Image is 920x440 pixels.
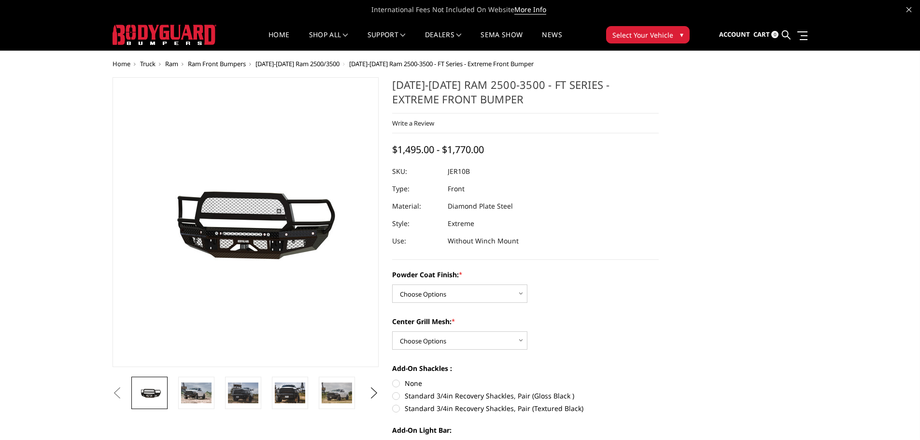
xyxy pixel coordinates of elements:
[269,31,289,50] a: Home
[425,31,462,50] a: Dealers
[392,119,434,128] a: Write a Review
[448,163,470,180] dd: JER10B
[753,22,778,48] a: Cart 0
[392,77,659,114] h1: [DATE]-[DATE] Ram 2500-3500 - FT Series - Extreme Front Bumper
[392,215,440,232] dt: Style:
[392,425,659,435] label: Add-On Light Bar:
[542,31,562,50] a: News
[309,31,348,50] a: shop all
[448,215,474,232] dd: Extreme
[392,391,659,401] label: Standard 3/4in Recovery Shackles, Pair (Gloss Black )
[392,198,440,215] dt: Material:
[719,30,750,39] span: Account
[392,180,440,198] dt: Type:
[228,383,258,403] img: 2010-2018 Ram 2500-3500 - FT Series - Extreme Front Bumper
[113,25,216,45] img: BODYGUARD BUMPERS
[514,5,546,14] a: More Info
[481,31,523,50] a: SEMA Show
[255,59,340,68] a: [DATE]-[DATE] Ram 2500/3500
[349,59,534,68] span: [DATE]-[DATE] Ram 2500-3500 - FT Series - Extreme Front Bumper
[392,316,659,326] label: Center Grill Mesh:
[165,59,178,68] a: Ram
[181,383,212,403] img: 2010-2018 Ram 2500-3500 - FT Series - Extreme Front Bumper
[368,31,406,50] a: Support
[113,77,379,367] a: 2010-2018 Ram 2500-3500 - FT Series - Extreme Front Bumper
[392,232,440,250] dt: Use:
[367,386,381,400] button: Next
[110,386,125,400] button: Previous
[322,383,352,403] img: 2010-2018 Ram 2500-3500 - FT Series - Extreme Front Bumper
[392,143,484,156] span: $1,495.00 - $1,770.00
[140,59,156,68] a: Truck
[392,270,659,280] label: Powder Coat Finish:
[612,30,673,40] span: Select Your Vehicle
[392,363,659,373] label: Add-On Shackles :
[771,31,778,38] span: 0
[188,59,246,68] a: Ram Front Bumpers
[448,198,513,215] dd: Diamond Plate Steel
[606,26,690,43] button: Select Your Vehicle
[448,180,465,198] dd: Front
[275,383,305,403] img: 2010-2018 Ram 2500-3500 - FT Series - Extreme Front Bumper
[392,378,659,388] label: None
[113,59,130,68] a: Home
[719,22,750,48] a: Account
[392,403,659,413] label: Standard 3/4in Recovery Shackles, Pair (Textured Black)
[753,30,770,39] span: Cart
[680,29,683,40] span: ▾
[392,163,440,180] dt: SKU:
[448,232,519,250] dd: Without Winch Mount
